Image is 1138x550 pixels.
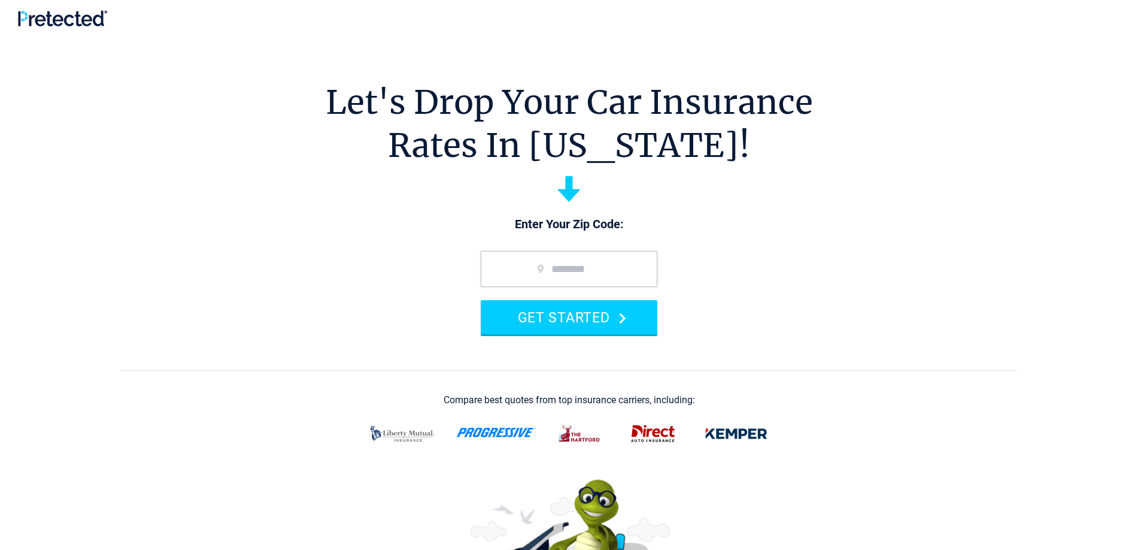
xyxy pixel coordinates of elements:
h1: Let's Drop Your Car Insurance Rates In [US_STATE]! [326,81,813,167]
img: progressive [456,428,536,437]
p: Enter Your Zip Code: [469,216,669,233]
button: GET STARTED [481,300,657,334]
input: zip code [481,251,657,287]
img: Pretected Logo [18,10,107,26]
img: liberty [363,418,442,449]
div: Compare best quotes from top insurance carriers, including: [444,395,695,406]
img: direct [624,418,682,449]
img: thehartford [551,418,609,449]
img: kemper [697,418,776,449]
